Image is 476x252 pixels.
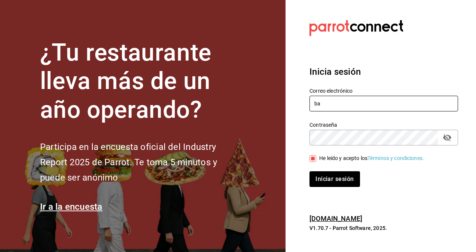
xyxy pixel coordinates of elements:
a: Términos y condiciones. [367,155,424,161]
label: Contraseña [309,122,458,127]
div: He leído y acepto los [319,154,424,162]
button: passwordField [441,131,454,144]
h2: Participa en la encuesta oficial del Industry Report 2025 de Parrot. Te toma 5 minutos y puede se... [40,139,242,185]
input: Ingresa tu correo electrónico [309,96,458,111]
p: V1.70.7 - Parrot Software, 2025. [309,224,458,232]
label: Correo electrónico [309,88,458,93]
h3: Inicia sesión [309,65,458,79]
h1: ¿Tu restaurante lleva más de un año operando? [40,39,242,125]
a: [DOMAIN_NAME] [309,215,362,222]
button: Iniciar sesión [309,171,360,187]
a: Ir a la encuesta [40,202,103,212]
